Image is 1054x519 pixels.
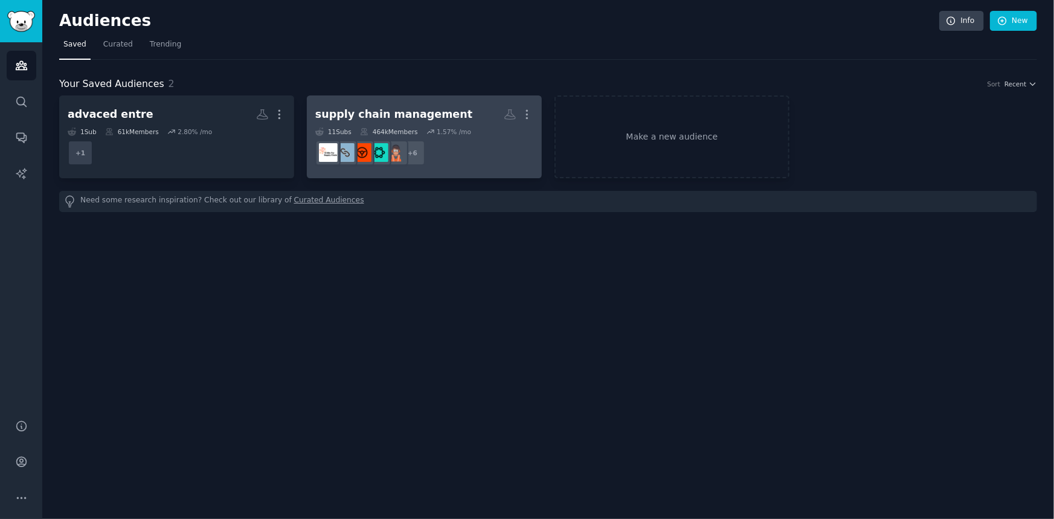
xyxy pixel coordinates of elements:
[353,143,371,162] img: logistics
[1004,80,1026,88] span: Recent
[59,95,294,178] a: advaced entre1Sub61kMembers2.80% /mo+1
[554,95,789,178] a: Make a new audience
[59,35,91,60] a: Saved
[319,143,338,162] img: SupplyChainEducation
[370,143,388,162] img: SupplyChainTech
[68,107,153,122] div: advaced entre
[360,127,418,136] div: 464k Members
[400,140,425,166] div: + 6
[387,143,405,162] img: ManufacturingPorn
[169,78,175,89] span: 2
[7,11,35,32] img: GummySearch logo
[990,11,1037,31] a: New
[59,191,1037,212] div: Need some research inspiration? Check out our library of
[437,127,471,136] div: 1.57 % /mo
[63,39,86,50] span: Saved
[59,77,164,92] span: Your Saved Audiences
[988,80,1001,88] div: Sort
[939,11,984,31] a: Info
[315,107,472,122] div: supply chain management
[103,39,133,50] span: Curated
[307,95,542,178] a: supply chain management11Subs464kMembers1.57% /mo+6ManufacturingPornSupplyChainTechlogisticssuppl...
[1004,80,1037,88] button: Recent
[315,127,352,136] div: 11 Sub s
[336,143,355,162] img: supplychain
[146,35,185,60] a: Trending
[150,39,181,50] span: Trending
[59,11,939,31] h2: Audiences
[99,35,137,60] a: Curated
[105,127,159,136] div: 61k Members
[294,195,364,208] a: Curated Audiences
[68,140,93,166] div: + 1
[68,127,97,136] div: 1 Sub
[178,127,212,136] div: 2.80 % /mo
